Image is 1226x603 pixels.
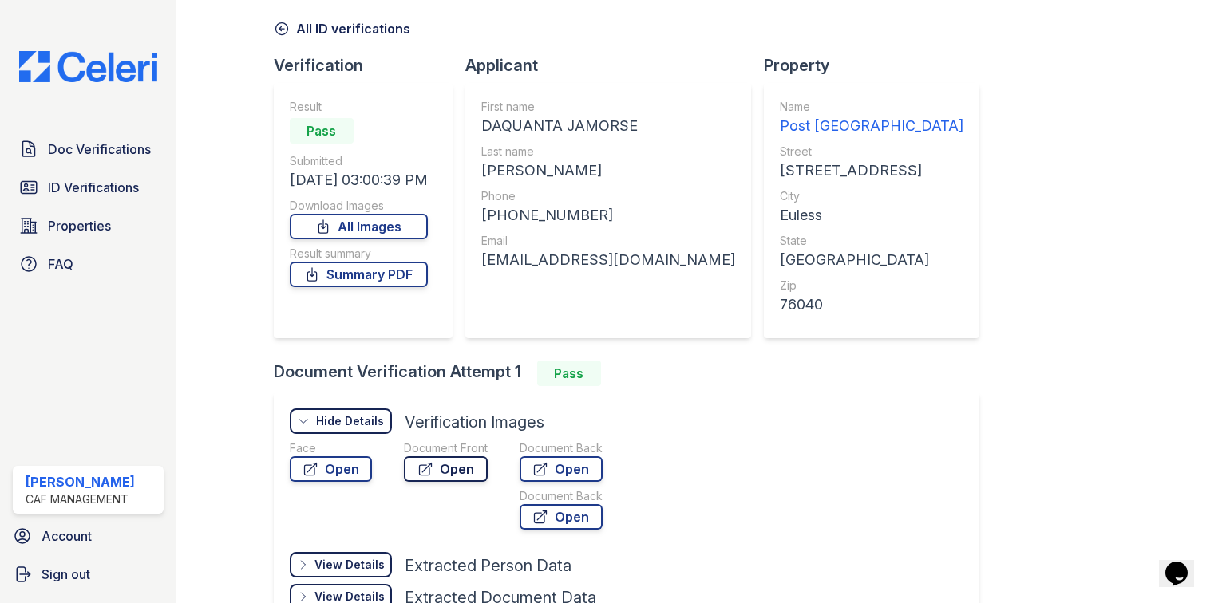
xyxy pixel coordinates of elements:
div: Document Verification Attempt 1 [274,361,992,386]
span: Properties [48,216,111,235]
div: First name [481,99,735,115]
div: 76040 [780,294,963,316]
a: Open [520,504,603,530]
div: [GEOGRAPHIC_DATA] [780,249,963,271]
div: Phone [481,188,735,204]
a: Open [290,456,372,482]
div: [PERSON_NAME] [481,160,735,182]
a: Open [520,456,603,482]
div: [STREET_ADDRESS] [780,160,963,182]
div: View Details [314,557,385,573]
div: Download Images [290,198,428,214]
a: Properties [13,210,164,242]
div: Document Back [520,488,603,504]
div: Verification [274,54,465,77]
span: Sign out [42,565,90,584]
img: CE_Logo_Blue-a8612792a0a2168367f1c8372b55b34899dd931a85d93a1a3d3e32e68fde9ad4.png [6,51,170,82]
div: Extracted Person Data [405,554,571,577]
div: Result summary [290,246,428,262]
iframe: chat widget [1159,539,1210,587]
a: Account [6,520,170,552]
a: ID Verifications [13,171,164,203]
div: Document Front [404,440,488,456]
a: Name Post [GEOGRAPHIC_DATA] [780,99,963,137]
div: Pass [290,118,354,144]
div: Post [GEOGRAPHIC_DATA] [780,115,963,137]
div: Property [764,54,992,77]
div: Pass [537,361,601,386]
span: FAQ [48,254,73,274]
a: Doc Verifications [13,133,164,165]
div: Applicant [465,54,764,77]
div: [EMAIL_ADDRESS][DOMAIN_NAME] [481,249,735,271]
div: Street [780,144,963,160]
a: All ID verifications [274,19,410,38]
div: Euless [780,204,963,227]
div: Zip [780,278,963,294]
div: CAF Management [26,491,135,507]
div: [PHONE_NUMBER] [481,204,735,227]
div: Face [290,440,372,456]
div: Result [290,99,428,115]
div: Document Back [520,440,603,456]
div: [DATE] 03:00:39 PM [290,169,428,191]
div: City [780,188,963,204]
div: Submitted [290,153,428,169]
a: Open [404,456,488,482]
div: State [780,233,963,249]
span: Doc Verifications [48,140,151,159]
div: Name [780,99,963,115]
a: Sign out [6,558,170,590]
span: ID Verifications [48,178,139,197]
div: [PERSON_NAME] [26,472,135,491]
a: FAQ [13,248,164,280]
a: All Images [290,214,428,239]
div: DAQUANTA JAMORSE [481,115,735,137]
div: Last name [481,144,735,160]
span: Account [42,526,92,546]
div: Email [481,233,735,249]
a: Summary PDF [290,262,428,287]
div: Hide Details [316,413,384,429]
div: Verification Images [405,411,544,433]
